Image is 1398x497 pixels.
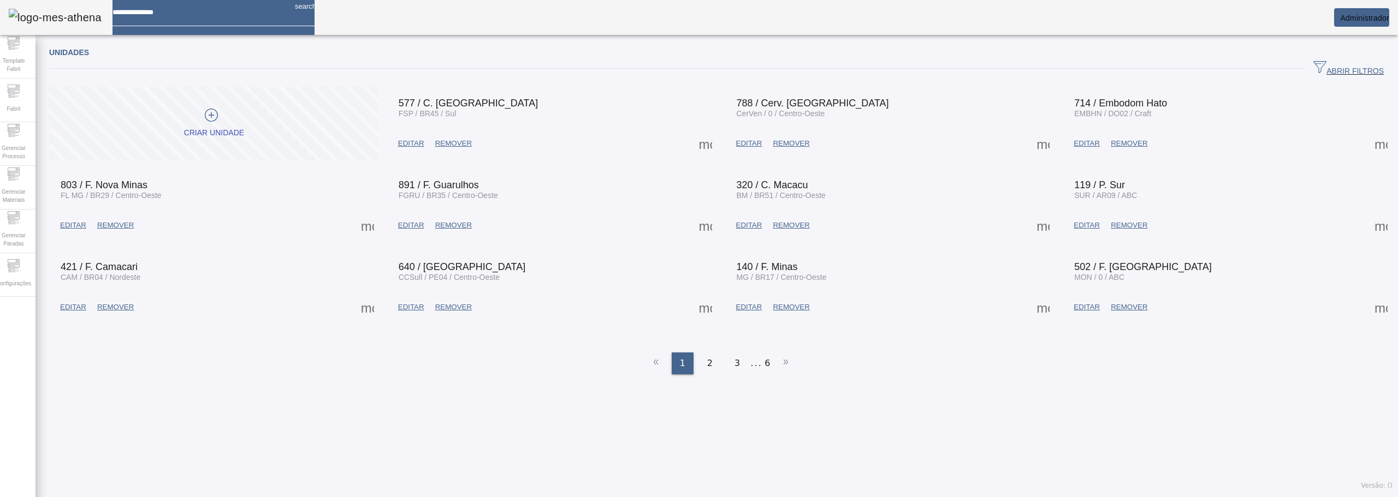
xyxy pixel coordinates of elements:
[696,297,715,317] button: Mais
[767,134,815,153] button: REMOVER
[1371,134,1391,153] button: Mais
[399,109,457,118] span: FSP / BR45 / Sul
[61,179,147,190] span: 803 / F. Nova Minas
[767,297,815,317] button: REMOVER
[1033,134,1053,153] button: Mais
[435,138,472,149] span: REMOVER
[737,191,826,200] span: BM / BR51 / Centro-Oeste
[92,297,139,317] button: REMOVER
[1074,98,1167,109] span: 714 / Embodom Hato
[734,357,740,370] span: 3
[61,273,140,282] span: CAM / BR04 / Nordeste
[3,101,23,116] span: Fabril
[399,273,500,282] span: CCSull / PE04 / Centro-Oeste
[358,215,377,235] button: Mais
[736,138,762,149] span: EDITAR
[55,297,92,317] button: EDITAR
[1105,134,1153,153] button: REMOVER
[736,220,762,231] span: EDITAR
[696,215,715,235] button: Mais
[737,109,825,118] span: CerVen / 0 / Centro-Oeste
[430,215,477,235] button: REMOVER
[1305,59,1393,79] button: ABRIR FILTROS
[49,87,379,160] button: Criar unidade
[1074,220,1100,231] span: EDITAR
[430,134,477,153] button: REMOVER
[1371,297,1391,317] button: Mais
[399,179,479,190] span: 891 / F. Guarulhos
[1111,220,1147,231] span: REMOVER
[1371,215,1391,235] button: Mais
[61,261,138,272] span: 421 / F. Camacari
[184,128,244,139] div: Criar unidade
[1074,261,1211,272] span: 502 / F. [GEOGRAPHIC_DATA]
[398,220,424,231] span: EDITAR
[707,357,713,370] span: 2
[737,273,827,282] span: MG / BR17 / Centro-Oeste
[1111,138,1147,149] span: REMOVER
[60,220,86,231] span: EDITAR
[358,297,377,317] button: Mais
[1068,134,1105,153] button: EDITAR
[773,220,809,231] span: REMOVER
[393,215,430,235] button: EDITAR
[1111,302,1147,313] span: REMOVER
[398,138,424,149] span: EDITAR
[399,98,538,109] span: 577 / C. [GEOGRAPHIC_DATA]
[731,215,768,235] button: EDITAR
[696,134,715,153] button: Mais
[97,220,134,231] span: REMOVER
[1340,14,1389,22] span: Administrador
[1105,297,1153,317] button: REMOVER
[435,220,472,231] span: REMOVER
[61,191,162,200] span: FL MG / BR29 / Centro-Oeste
[55,215,92,235] button: EDITAR
[737,261,798,272] span: 140 / F. Minas
[737,179,808,190] span: 320 / C. Macacu
[1068,215,1105,235] button: EDITAR
[731,297,768,317] button: EDITAR
[97,302,134,313] span: REMOVER
[435,302,472,313] span: REMOVER
[767,215,815,235] button: REMOVER
[1074,109,1151,118] span: EMBHN / DO02 / Craft
[751,352,762,374] li: ...
[399,261,525,272] span: 640 / [GEOGRAPHIC_DATA]
[1074,138,1100,149] span: EDITAR
[60,302,86,313] span: EDITAR
[1033,297,1053,317] button: Mais
[731,134,768,153] button: EDITAR
[773,138,809,149] span: REMOVER
[1361,482,1393,489] span: Versão: ()
[1074,273,1124,282] span: MON / 0 / ABC
[399,191,498,200] span: FGRU / BR35 / Centro-Oeste
[49,48,89,57] span: Unidades
[393,297,430,317] button: EDITAR
[430,297,477,317] button: REMOVER
[1313,61,1384,77] span: ABRIR FILTROS
[773,302,809,313] span: REMOVER
[393,134,430,153] button: EDITAR
[737,98,889,109] span: 788 / Cerv. [GEOGRAPHIC_DATA]
[9,9,102,26] img: logo-mes-athena
[1074,191,1137,200] span: SUR / AR09 / ABC
[1033,215,1053,235] button: Mais
[1105,215,1153,235] button: REMOVER
[765,352,770,374] li: 6
[736,302,762,313] span: EDITAR
[1074,302,1100,313] span: EDITAR
[1074,179,1125,190] span: 119 / P. Sur
[92,215,139,235] button: REMOVER
[1068,297,1105,317] button: EDITAR
[398,302,424,313] span: EDITAR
